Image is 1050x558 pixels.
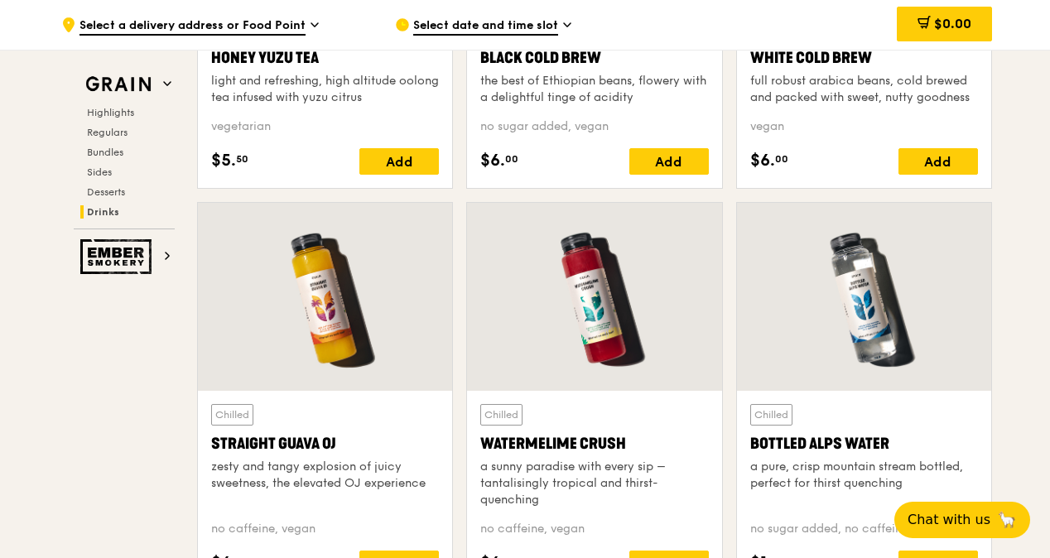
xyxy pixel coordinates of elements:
[87,127,128,138] span: Regulars
[211,118,439,135] div: vegetarian
[359,148,439,175] div: Add
[894,502,1030,538] button: Chat with us🦙
[480,46,708,70] div: Black Cold Brew
[898,148,978,175] div: Add
[80,239,157,274] img: Ember Smokery web logo
[211,46,439,70] div: Honey Yuzu Tea
[236,152,248,166] span: 50
[79,17,306,36] span: Select a delivery address or Food Point
[211,148,236,173] span: $5.
[750,404,792,426] div: Chilled
[480,432,708,455] div: Watermelime Crush
[87,107,134,118] span: Highlights
[211,459,439,492] div: zesty and tangy explosion of juicy sweetness, the elevated OJ experience
[480,521,708,537] div: no caffeine, vegan
[87,166,112,178] span: Sides
[480,73,708,106] div: the best of Ethiopian beans, flowery with a delightful tinge of acidity
[750,459,978,492] div: a pure, crisp mountain stream bottled, perfect for thirst quenching
[211,432,439,455] div: Straight Guava OJ
[211,521,439,537] div: no caffeine, vegan
[80,70,157,99] img: Grain web logo
[480,148,505,173] span: $6.
[480,404,523,426] div: Chilled
[750,432,978,455] div: Bottled Alps Water
[211,404,253,426] div: Chilled
[505,152,518,166] span: 00
[908,510,990,530] span: Chat with us
[775,152,788,166] span: 00
[413,17,558,36] span: Select date and time slot
[750,73,978,106] div: full robust arabica beans, cold brewed and packed with sweet, nutty goodness
[480,118,708,135] div: no sugar added, vegan
[750,46,978,70] div: White Cold Brew
[211,73,439,106] div: light and refreshing, high altitude oolong tea infused with yuzu citrus
[750,521,978,537] div: no sugar added, no caffeine, vegan
[629,148,709,175] div: Add
[750,148,775,173] span: $6.
[87,206,119,218] span: Drinks
[750,118,978,135] div: vegan
[934,16,971,31] span: $0.00
[480,459,708,508] div: a sunny paradise with every sip – tantalisingly tropical and thirst-quenching
[87,186,125,198] span: Desserts
[87,147,123,158] span: Bundles
[997,510,1017,530] span: 🦙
